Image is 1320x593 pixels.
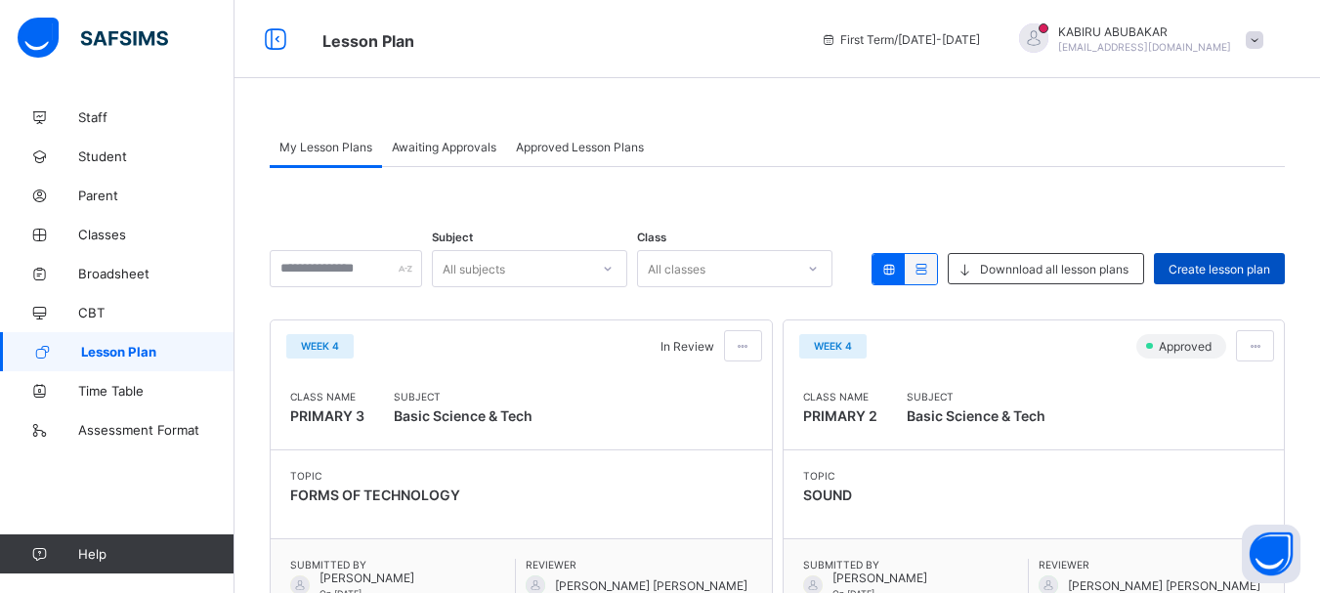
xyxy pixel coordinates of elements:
[290,487,460,503] span: FORMS OF TECHNOLOGY
[301,340,339,352] span: Week 4
[78,188,234,203] span: Parent
[319,571,414,585] span: [PERSON_NAME]
[803,487,852,503] span: SOUND
[18,18,168,59] img: safsims
[290,470,460,482] span: Topic
[290,391,364,402] span: Class Name
[290,559,515,571] span: Submitted By
[803,559,1028,571] span: Submitted By
[78,266,234,281] span: Broadsheet
[803,470,852,482] span: Topic
[78,148,234,164] span: Student
[555,578,747,593] span: [PERSON_NAME] [PERSON_NAME]
[803,407,877,424] span: PRIMARY 2
[78,546,234,562] span: Help
[832,571,927,585] span: [PERSON_NAME]
[821,32,980,47] span: session/term information
[907,391,1045,402] span: Subject
[78,227,234,242] span: Classes
[1058,41,1231,53] span: [EMAIL_ADDRESS][DOMAIN_NAME]
[78,383,234,399] span: Time Table
[1000,23,1273,56] div: KABIRUABUBAKAR
[1058,24,1231,39] span: KABIRU ABUBAKAR
[1039,559,1264,571] span: Reviewer
[432,231,473,244] span: Subject
[392,140,496,154] span: Awaiting Approvals
[78,109,234,125] span: Staff
[279,140,372,154] span: My Lesson Plans
[814,340,852,352] span: Week 4
[81,344,234,360] span: Lesson Plan
[290,407,364,424] span: PRIMARY 3
[516,140,644,154] span: Approved Lesson Plans
[78,422,234,438] span: Assessment Format
[443,250,505,287] div: All subjects
[1157,339,1217,354] span: Approved
[637,231,666,244] span: Class
[394,402,532,430] span: Basic Science & Tech
[526,559,751,571] span: Reviewer
[803,391,877,402] span: Class Name
[980,262,1128,276] span: Downnload all lesson plans
[660,339,714,354] span: In Review
[907,402,1045,430] span: Basic Science & Tech
[648,250,705,287] div: All classes
[78,305,234,320] span: CBT
[1242,525,1300,583] button: Open asap
[1169,262,1270,276] span: Create lesson plan
[1068,578,1260,593] span: [PERSON_NAME] [PERSON_NAME]
[322,31,414,51] span: Lesson Plan
[394,391,532,402] span: Subject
